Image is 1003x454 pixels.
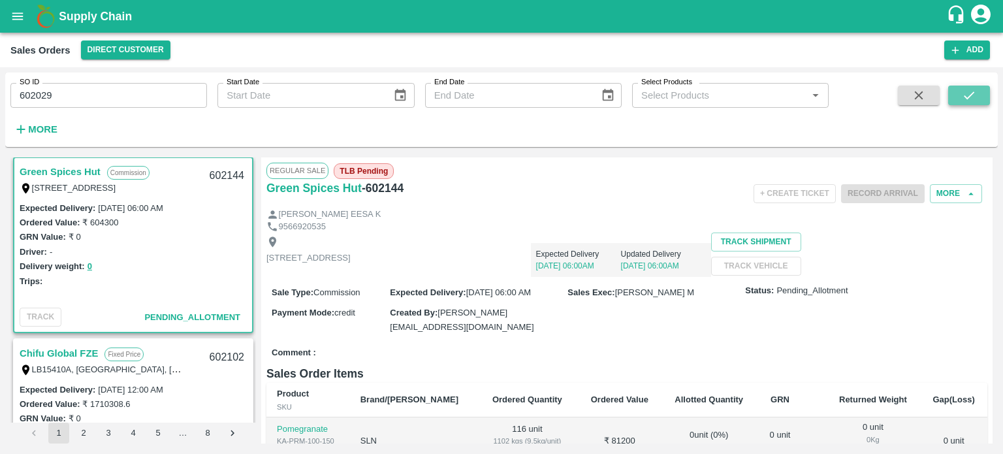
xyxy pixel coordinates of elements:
[591,395,648,404] b: Ordered Value
[930,184,982,203] button: More
[217,83,383,108] input: Start Date
[745,285,774,297] label: Status:
[641,77,692,88] label: Select Products
[20,203,95,213] label: Expected Delivery :
[20,345,98,362] a: Chifu Global FZE
[767,429,793,453] div: 0 unit
[107,166,150,180] p: Commission
[944,41,990,59] button: Add
[227,77,259,88] label: Start Date
[10,42,71,59] div: Sales Orders
[20,385,95,395] label: Expected Delivery :
[266,365,987,383] h6: Sales Order Items
[946,5,969,28] div: customer-support
[20,247,47,257] label: Driver:
[20,261,85,271] label: Delivery weight:
[50,247,52,257] label: -
[771,395,789,404] b: GRN
[466,287,531,297] span: [DATE] 06:00 AM
[362,179,404,197] h6: - 602144
[567,287,614,297] label: Sales Exec :
[388,83,413,108] button: Choose date
[104,348,144,361] p: Fixed Price
[277,389,309,398] b: Product
[492,395,562,404] b: Ordered Quantity
[711,233,801,251] button: Track Shipment
[266,252,351,265] p: [STREET_ADDRESS]
[197,423,218,444] button: Go to page 8
[272,347,316,359] label: Comment :
[621,248,706,260] p: Updated Delivery
[28,124,57,135] strong: More
[98,203,163,213] label: [DATE] 06:00 AM
[82,218,118,227] label: ₹ 604300
[33,3,59,29] img: logo
[3,1,33,31] button: open drawer
[313,287,360,297] span: Commission
[10,118,61,140] button: More
[621,260,706,272] p: [DATE] 06:00AM
[277,401,340,413] div: SKU
[360,395,458,404] b: Brand/[PERSON_NAME]
[839,395,907,404] b: Returned Weight
[767,441,793,453] div: 0 Kg
[73,423,94,444] button: Go to page 2
[266,163,328,178] span: Regular Sale
[536,260,621,272] p: [DATE] 06:00AM
[98,423,119,444] button: Go to page 3
[10,83,207,108] input: Enter SO ID
[675,395,743,404] b: Allotted Quantity
[20,232,66,242] label: GRN Value:
[932,395,974,404] b: Gap(Loss)
[969,3,993,30] div: account of current user
[279,208,381,221] p: [PERSON_NAME] EESA K
[425,83,590,108] input: End Date
[672,429,746,453] div: 0 unit ( 0 %)
[807,87,824,104] button: Open
[272,287,313,297] label: Sale Type :
[202,342,252,373] div: 602102
[596,83,620,108] button: Choose date
[82,399,130,409] label: ₹ 1710308.6
[69,232,81,242] label: ₹ 0
[59,7,946,25] a: Supply Chain
[334,163,394,179] span: TLB Pending
[81,41,170,59] button: Select DC
[836,434,910,446] div: 0 Kg
[88,259,92,274] button: 0
[841,187,925,198] span: Please dispatch the trip before ending
[487,435,567,447] div: 1102 kgs (9.5kg/unit)
[69,413,81,423] label: ₹ 0
[390,308,438,317] label: Created By :
[277,423,340,436] p: Pomegranate
[20,77,39,88] label: SO ID
[144,312,240,322] span: Pending_Allotment
[266,179,362,197] a: Green Spices Hut
[20,276,42,286] label: Trips:
[22,423,245,444] nav: pagination navigation
[98,385,163,395] label: [DATE] 12:00 AM
[123,423,144,444] button: Go to page 4
[20,218,80,227] label: Ordered Value:
[390,287,466,297] label: Expected Delivery :
[334,308,355,317] span: credit
[148,423,168,444] button: Go to page 5
[20,399,80,409] label: Ordered Value:
[222,423,243,444] button: Go to next page
[59,10,132,23] b: Supply Chain
[277,435,340,447] div: KA-PRM-100-150
[32,183,116,193] label: [STREET_ADDRESS]
[390,308,533,332] span: [PERSON_NAME][EMAIL_ADDRESS][DOMAIN_NAME]
[20,413,66,423] label: GRN Value:
[536,248,621,260] p: Expected Delivery
[279,221,326,233] p: 9566920535
[48,423,69,444] button: page 1
[32,364,444,374] label: LB15410A, [GEOGRAPHIC_DATA], [GEOGRAPHIC_DATA], [GEOGRAPHIC_DATA], [GEOGRAPHIC_DATA]
[172,427,193,440] div: …
[672,441,746,453] div: 0 Kg
[272,308,334,317] label: Payment Mode :
[20,163,101,180] a: Green Spices Hut
[776,285,848,297] span: Pending_Allotment
[202,161,252,191] div: 602144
